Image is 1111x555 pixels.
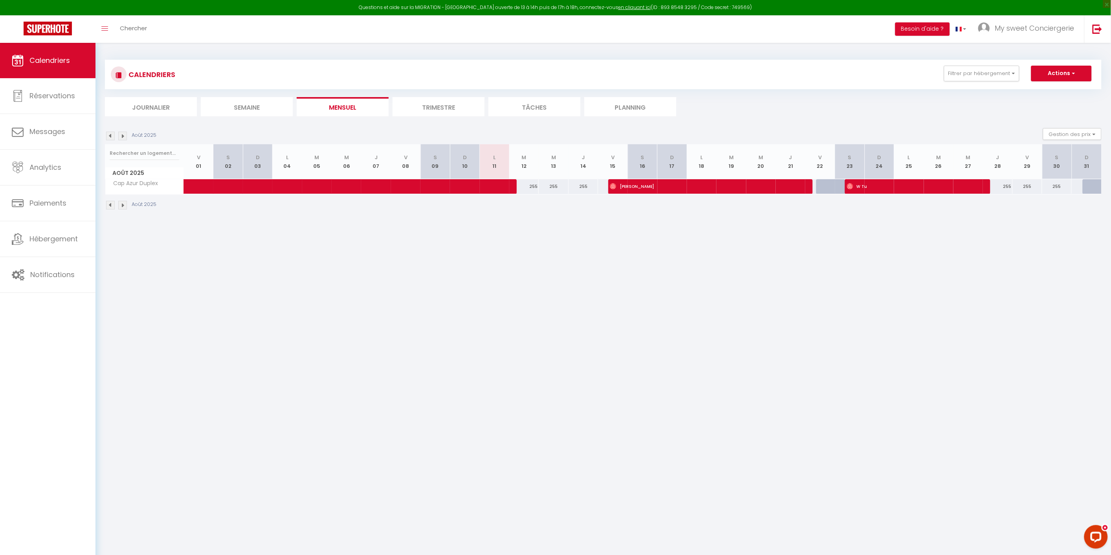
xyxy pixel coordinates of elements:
th: 10 [450,144,479,179]
abbr: M [966,154,971,161]
span: Calendriers [29,55,70,65]
button: Actions [1031,66,1092,81]
th: 26 [924,144,953,179]
abbr: S [226,154,230,161]
li: Planning [584,97,676,116]
img: Super Booking [24,22,72,35]
a: ... My sweet Conciergerie [972,15,1084,43]
button: Filtrer par hébergement [944,66,1019,81]
th: 13 [539,144,568,179]
th: 31 [1072,144,1102,179]
a: Chercher [114,15,153,43]
th: 16 [628,144,657,179]
span: [PERSON_NAME] [610,179,797,194]
span: Messages [29,127,65,136]
span: Analytics [29,162,61,172]
th: 22 [805,144,835,179]
span: Paiements [29,198,66,208]
span: My sweet Conciergerie [995,23,1074,33]
li: Semaine [201,97,293,116]
th: 09 [421,144,450,179]
th: 30 [1042,144,1072,179]
abbr: V [404,154,408,161]
h3: CALENDRIERS [127,66,175,83]
abbr: V [819,154,822,161]
abbr: J [789,154,792,161]
th: 11 [480,144,509,179]
img: ... [978,22,990,34]
span: Hébergement [29,234,78,244]
li: Mensuel [297,97,389,116]
th: 05 [302,144,332,179]
abbr: J [996,154,999,161]
th: 21 [776,144,805,179]
div: 255 [1042,179,1072,194]
div: 255 [569,179,598,194]
div: 255 [509,179,539,194]
abbr: S [848,154,852,161]
th: 04 [272,144,302,179]
abbr: M [729,154,734,161]
th: 07 [361,144,391,179]
iframe: LiveChat chat widget [1078,522,1111,555]
div: 255 [1013,179,1042,194]
th: 17 [657,144,687,179]
abbr: M [551,154,556,161]
th: 06 [332,144,361,179]
th: 02 [213,144,243,179]
abbr: S [1055,154,1059,161]
th: 23 [835,144,865,179]
span: Réservations [29,91,75,101]
th: 01 [184,144,213,179]
abbr: D [1085,154,1089,161]
input: Rechercher un logement... [110,146,179,160]
th: 15 [598,144,628,179]
span: Chercher [120,24,147,32]
th: 20 [746,144,776,179]
a: en cliquant ici [618,4,651,11]
abbr: L [908,154,910,161]
span: Cap Azur Duplex [107,179,160,188]
abbr: V [1026,154,1029,161]
abbr: L [493,154,496,161]
abbr: J [375,154,378,161]
th: 28 [983,144,1012,179]
abbr: S [433,154,437,161]
th: 18 [687,144,716,179]
div: 255 [983,179,1012,194]
span: W Tu [847,179,975,194]
button: Gestion des prix [1043,128,1102,140]
th: 12 [509,144,539,179]
span: Août 2025 [105,167,184,179]
abbr: M [758,154,763,161]
p: Août 2025 [132,201,156,208]
abbr: J [582,154,585,161]
abbr: L [286,154,288,161]
th: 14 [569,144,598,179]
abbr: D [670,154,674,161]
abbr: M [344,154,349,161]
th: 25 [894,144,924,179]
abbr: V [197,154,200,161]
th: 03 [243,144,272,179]
button: Besoin d'aide ? [895,22,950,36]
th: 24 [865,144,894,179]
li: Trimestre [393,97,485,116]
div: 255 [539,179,568,194]
th: 19 [716,144,746,179]
abbr: M [936,154,941,161]
li: Journalier [105,97,197,116]
th: 08 [391,144,421,179]
th: 27 [953,144,983,179]
p: Août 2025 [132,132,156,139]
abbr: D [463,154,467,161]
span: Notifications [30,270,75,279]
abbr: D [256,154,260,161]
abbr: M [314,154,319,161]
abbr: M [522,154,527,161]
li: Tâches [488,97,580,116]
abbr: S [641,154,645,161]
img: logout [1093,24,1102,34]
abbr: D [878,154,881,161]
